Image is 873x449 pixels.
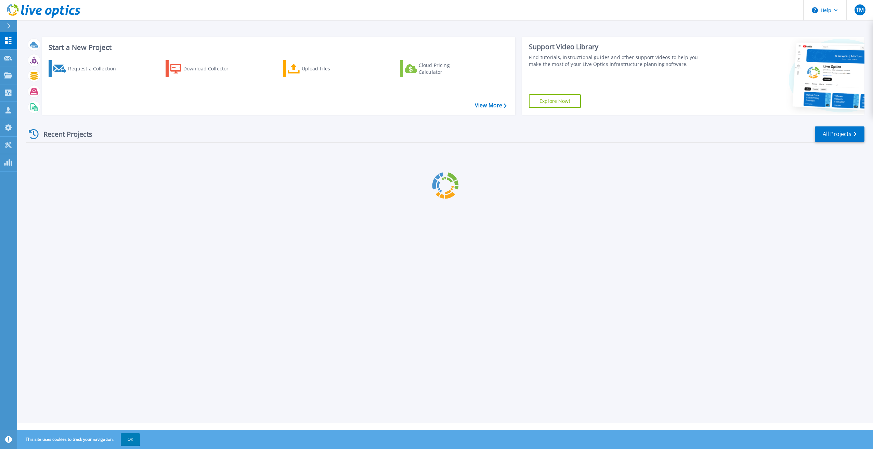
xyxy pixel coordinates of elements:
a: Cloud Pricing Calculator [400,60,476,77]
div: Download Collector [183,62,238,76]
a: Upload Files [283,60,359,77]
div: Cloud Pricing Calculator [419,62,473,76]
span: TM [856,7,864,13]
a: Download Collector [166,60,242,77]
a: All Projects [815,126,864,142]
h3: Start a New Project [49,44,506,51]
a: View More [475,102,507,109]
span: This site uses cookies to track your navigation. [19,433,140,446]
div: Find tutorials, instructional guides and other support videos to help you make the most of your L... [529,54,706,68]
div: Upload Files [302,62,356,76]
a: Request a Collection [49,60,125,77]
div: Support Video Library [529,42,706,51]
button: OK [121,433,140,446]
div: Request a Collection [68,62,123,76]
a: Explore Now! [529,94,581,108]
div: Recent Projects [26,126,102,142]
